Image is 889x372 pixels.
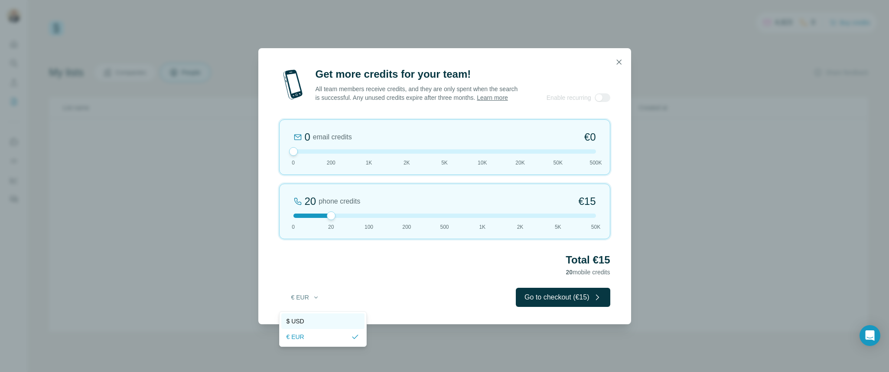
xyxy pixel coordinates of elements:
button: Go to checkout (€15) [516,288,610,307]
span: 1K [479,223,485,231]
span: 5K [441,159,448,167]
span: €15 [578,194,596,208]
span: 5K [555,223,561,231]
span: 100 [365,223,373,231]
span: 500 [440,223,449,231]
h2: Total €15 [279,253,610,267]
div: Open Intercom Messenger [860,325,880,346]
img: mobile-phone [279,67,307,102]
span: 200 [327,159,335,167]
span: Enable recurring [547,93,591,102]
span: 500K [589,159,602,167]
span: 2K [517,223,524,231]
span: 20 [328,223,334,231]
span: 200 [402,223,411,231]
p: All team members receive credits, and they are only spent when the search is successful. Any unus... [316,85,519,102]
span: €0 [584,130,596,144]
span: 2K [404,159,410,167]
span: mobile credits [566,269,610,276]
span: 20K [515,159,524,167]
span: email credits [313,132,352,142]
span: 50K [554,159,563,167]
div: 0 [305,130,310,144]
button: € EUR [285,290,326,305]
span: 0 [292,159,295,167]
span: 0 [292,223,295,231]
span: 20 [566,269,573,276]
span: 10K [478,159,487,167]
span: $ USD [287,317,304,326]
span: 1K [366,159,372,167]
div: 20 [305,194,316,208]
a: Learn more [477,94,508,101]
span: 50K [591,223,600,231]
span: phone credits [319,196,360,207]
